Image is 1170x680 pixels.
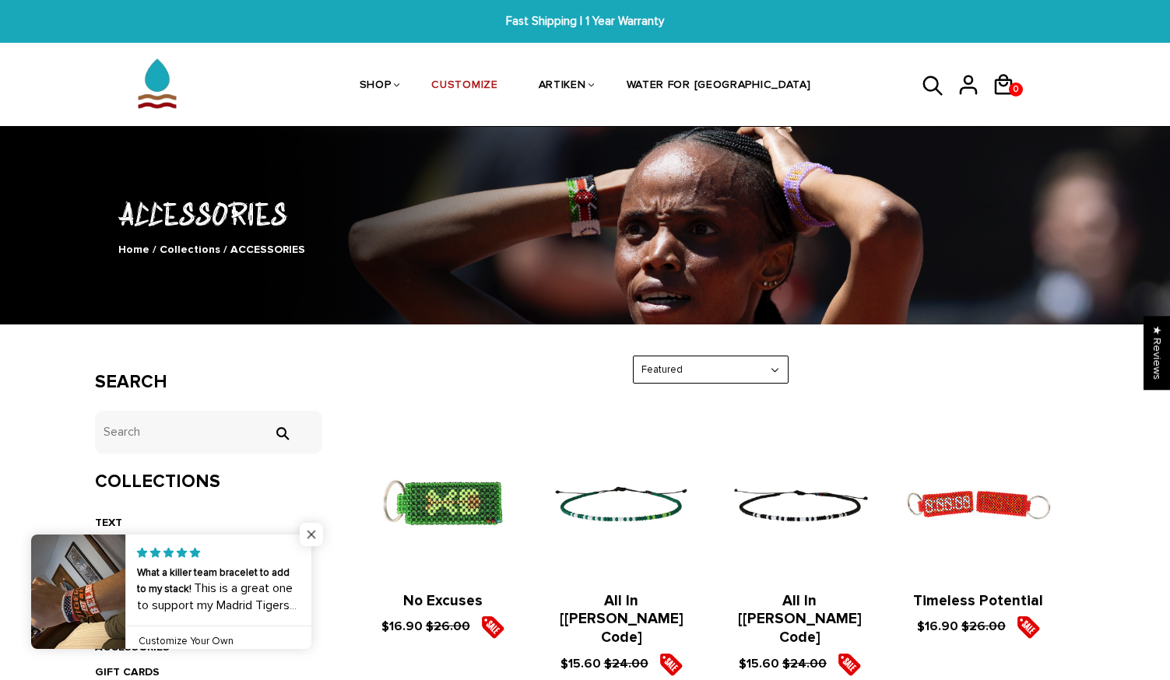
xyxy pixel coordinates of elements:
a: All In [[PERSON_NAME] Code] [738,592,862,647]
a: No Excuses [403,592,483,610]
span: / [223,243,227,256]
a: GIFT CARDS [95,665,160,678]
s: $24.00 [782,656,827,671]
h1: ACCESSORIES [95,192,1076,233]
img: sale5.png [838,653,861,676]
h3: Search [95,371,323,394]
a: Timeless Potential [913,592,1043,610]
a: 0 [992,101,1027,103]
s: $26.00 [961,619,1006,634]
div: Click to open Judge.me floating reviews tab [1144,316,1170,390]
span: $16.90 [917,619,958,634]
img: sale5.png [1017,615,1040,639]
span: $16.90 [381,619,423,634]
a: Collections [160,243,220,256]
img: sale5.png [481,615,504,639]
a: All In [[PERSON_NAME] Code] [560,592,683,647]
span: ACCESSORIES [230,243,305,256]
input: Search [266,426,297,440]
a: WATER FOR [GEOGRAPHIC_DATA] [627,45,811,128]
a: SHOP [360,45,392,128]
span: $15.60 [739,656,779,671]
a: CUSTOMIZE [431,45,497,128]
img: sale5.png [659,653,683,676]
s: $26.00 [426,619,470,634]
span: Close popup widget [300,523,323,546]
a: TEXT [95,516,122,529]
h3: Collections [95,471,323,493]
span: $15.60 [560,656,601,671]
span: / [153,243,156,256]
span: 0 [1010,79,1022,100]
span: Fast Shipping | 1 Year Warranty [360,12,810,30]
a: ARTIKEN [539,45,586,128]
s: $24.00 [604,656,648,671]
input: Search [95,411,323,454]
a: Home [118,243,149,256]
